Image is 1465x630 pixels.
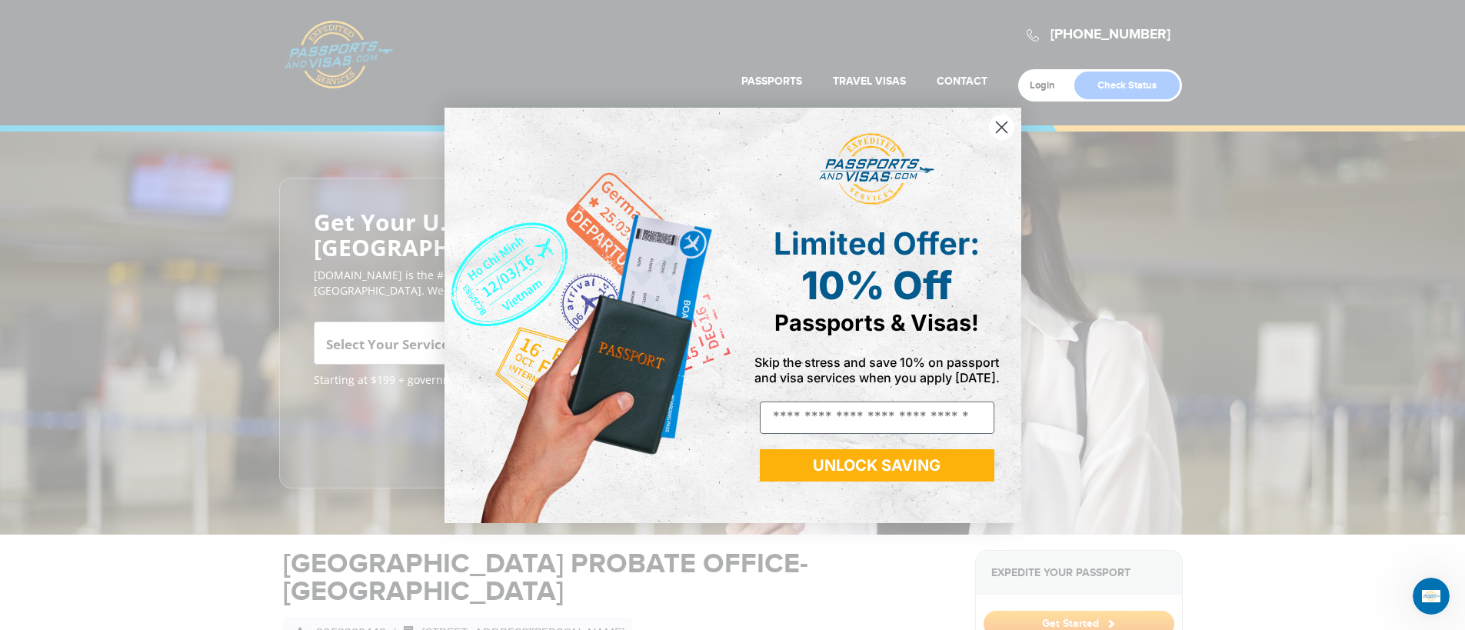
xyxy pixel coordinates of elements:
span: Skip the stress and save 10% on passport and visa services when you apply [DATE]. [754,355,1000,385]
img: de9cda0d-0715-46ca-9a25-073762a91ba7.png [444,108,733,523]
span: 10% Off [801,262,952,308]
button: UNLOCK SAVING [760,449,994,482]
span: Limited Offer: [774,225,980,262]
button: Close dialog [988,114,1015,141]
iframe: Intercom live chat [1413,578,1450,615]
span: Passports & Visas! [774,309,979,336]
img: passports and visas [819,133,934,205]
